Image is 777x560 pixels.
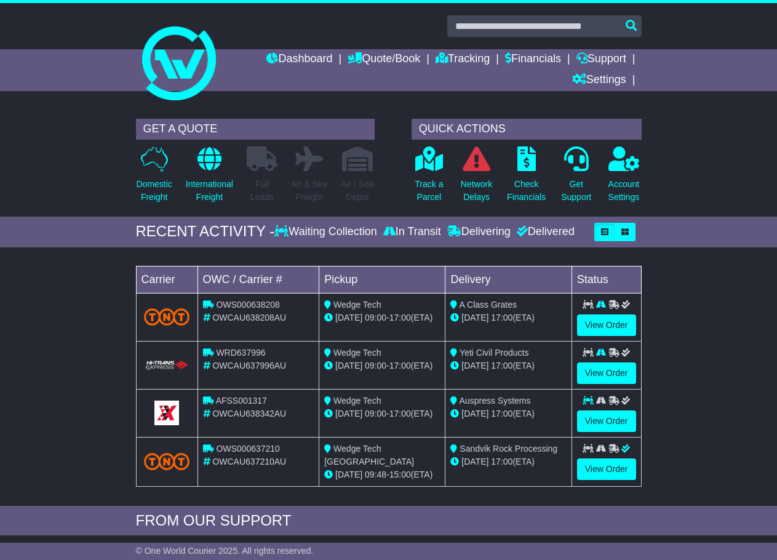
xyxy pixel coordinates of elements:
[389,313,411,322] span: 17:00
[335,361,362,370] span: [DATE]
[333,396,381,406] span: Wedge Tech
[576,49,626,70] a: Support
[380,225,444,239] div: In Transit
[444,225,514,239] div: Delivering
[461,313,488,322] span: [DATE]
[460,348,528,358] span: Yeti Civil Products
[144,308,190,325] img: TNT_Domestic.png
[212,409,286,418] span: OWCAU638342AU
[144,453,190,470] img: TNT_Domestic.png
[335,313,362,322] span: [DATE]
[505,49,561,70] a: Financials
[450,407,566,420] div: (ETA)
[491,409,512,418] span: 17:00
[450,455,566,468] div: (ETA)
[491,457,512,466] span: 17:00
[154,401,179,425] img: GetCarrierServiceLogo
[216,348,265,358] span: WRD637996
[324,407,440,420] div: - (ETA)
[460,146,493,210] a: NetworkDelays
[136,119,375,140] div: GET A QUOTE
[216,444,280,454] span: OWS000637210
[212,457,286,466] span: OWCAU637210AU
[389,409,411,418] span: 17:00
[185,146,234,210] a: InternationalFreight
[577,362,636,384] a: View Order
[608,178,640,204] p: Account Settings
[341,178,374,204] p: Air / Sea Depot
[144,360,190,372] img: HiTrans.png
[212,313,286,322] span: OWCAU638208AU
[348,49,420,70] a: Quote/Book
[186,178,233,204] p: International Freight
[266,49,332,70] a: Dashboard
[291,178,327,204] p: Air & Sea Freight
[389,361,411,370] span: 17:00
[561,178,591,204] p: Get Support
[365,361,386,370] span: 09:00
[389,470,411,479] span: 15:00
[560,146,592,210] a: GetSupport
[324,444,414,466] span: Wedge Tech [GEOGRAPHIC_DATA]
[460,300,517,310] span: A Class Grates
[491,313,512,322] span: 17:00
[137,178,172,204] p: Domestic Freight
[608,146,640,210] a: AccountSettings
[506,146,546,210] a: CheckFinancials
[507,178,546,204] p: Check Financials
[136,546,314,556] span: © One World Courier 2025. All rights reserved.
[136,512,642,530] div: FROM OUR SUPPORT
[365,409,386,418] span: 09:00
[460,444,557,454] span: Sandvik Rock Processing
[460,396,531,406] span: Auspress Systems
[365,470,386,479] span: 09:48
[212,361,286,370] span: OWCAU637996AU
[216,300,280,310] span: OWS000638208
[412,119,642,140] div: QUICK ACTIONS
[136,146,173,210] a: DomesticFreight
[436,49,490,70] a: Tracking
[333,300,381,310] span: Wedge Tech
[319,266,445,293] td: Pickup
[197,266,319,293] td: OWC / Carrier #
[572,266,641,293] td: Status
[461,178,492,204] p: Network Delays
[136,223,275,241] div: RECENT ACTIVITY -
[514,225,575,239] div: Delivered
[414,146,444,210] a: Track aParcel
[324,311,440,324] div: - (ETA)
[491,361,512,370] span: 17:00
[324,359,440,372] div: - (ETA)
[333,348,381,358] span: Wedge Tech
[461,361,488,370] span: [DATE]
[335,409,362,418] span: [DATE]
[572,70,626,91] a: Settings
[577,410,636,432] a: View Order
[216,396,267,406] span: AFSS001317
[461,409,488,418] span: [DATE]
[136,266,197,293] td: Carrier
[577,458,636,480] a: View Order
[445,266,572,293] td: Delivery
[274,225,380,239] div: Waiting Collection
[577,314,636,336] a: View Order
[450,359,566,372] div: (ETA)
[335,470,362,479] span: [DATE]
[324,468,440,481] div: - (ETA)
[415,178,443,204] p: Track a Parcel
[450,311,566,324] div: (ETA)
[365,313,386,322] span: 09:00
[247,178,277,204] p: Full Loads
[461,457,488,466] span: [DATE]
